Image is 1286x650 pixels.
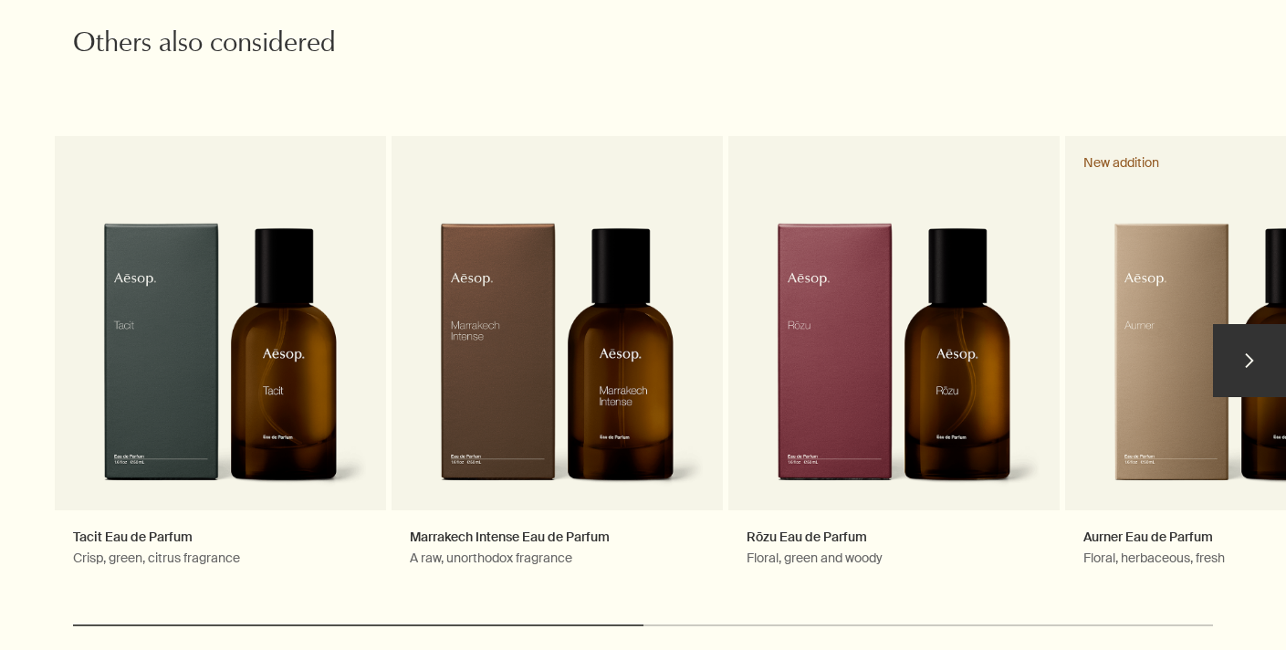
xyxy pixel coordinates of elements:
a: Tacit Eau de ParfumCrisp, green, citrus fragranceTacit Eau de Parfum in amber glass bottle with o... [55,136,386,602]
a: Marrakech Intense Eau de ParfumA raw, unorthodox fragranceAesop Marrakech Intense Eau de Parfum i... [392,136,723,602]
button: next slide [1213,324,1286,397]
h2: Others also considered [73,27,441,64]
a: Rōzu Eau de ParfumFloral, green and woodyRōzu Eau de Parfum In Amber Bottle next to Carton [728,136,1060,602]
